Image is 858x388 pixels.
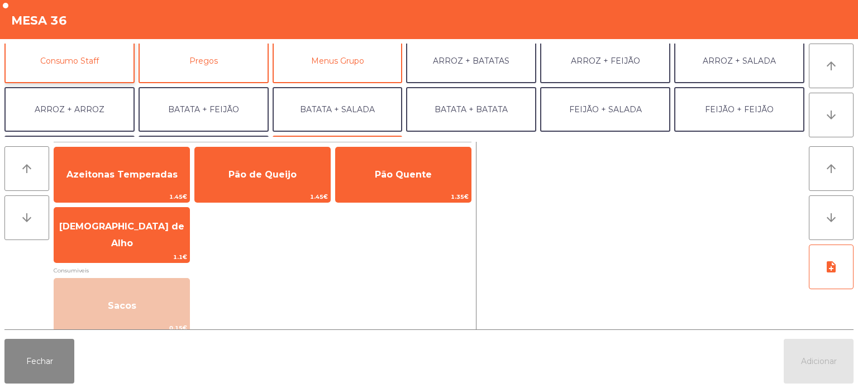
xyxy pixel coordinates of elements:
span: Azeitonas Temperadas [66,169,178,180]
span: Pão de Queijo [228,169,297,180]
button: FEIJÃO + FEIJÃO [674,87,804,132]
button: note_add [809,245,854,289]
button: FEIJÃO + SALADA [540,87,670,132]
button: arrow_upward [4,146,49,191]
button: arrow_downward [4,195,49,240]
i: arrow_upward [824,59,838,73]
i: note_add [824,260,838,274]
i: arrow_downward [824,211,838,224]
button: Fechar [4,339,74,384]
i: arrow_downward [20,211,34,224]
button: BATATA + SALADA [273,87,403,132]
span: 1.45€ [54,191,189,202]
span: 1.45€ [195,191,330,202]
button: arrow_downward [809,93,854,137]
button: ARROZ + FEIJÃO [540,39,670,83]
button: BATATA + FEIJÃO [139,87,269,132]
button: EXTRAS UBER [139,136,269,180]
button: ARROZ + BATATAS [406,39,536,83]
span: Consumiveis [54,265,471,276]
button: ARROZ + ARROZ [4,87,135,132]
button: SALADA + SALADA [4,136,135,180]
button: arrow_upward [809,146,854,191]
i: arrow_downward [824,108,838,122]
span: 0.15€ [54,323,189,333]
span: 1.35€ [336,191,471,202]
button: arrow_downward [809,195,854,240]
button: BATATA + BATATA [406,87,536,132]
i: arrow_upward [824,162,838,175]
button: Pregos [139,39,269,83]
button: Consumo Staff [4,39,135,83]
span: Pão Quente [375,169,432,180]
span: [DEMOGRAPHIC_DATA] de Alho [59,221,184,248]
button: arrow_upward [809,44,854,88]
button: ARROZ + SALADA [674,39,804,83]
button: COMBOS [273,136,403,180]
button: Menus Grupo [273,39,403,83]
h4: Mesa 36 [11,12,67,29]
span: Sacos [108,300,136,311]
span: 1.1€ [54,252,189,262]
i: arrow_upward [20,162,34,175]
